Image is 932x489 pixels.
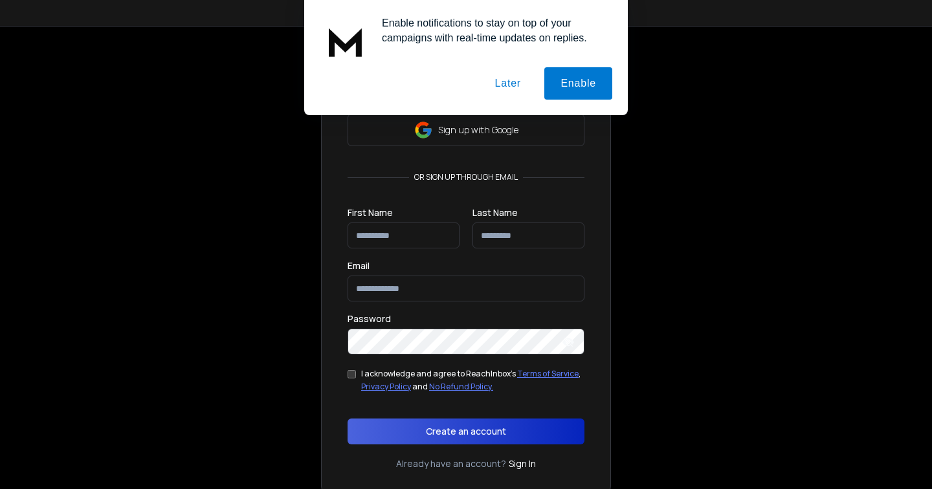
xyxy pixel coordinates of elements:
a: No Refund Policy. [429,381,493,392]
img: notification icon [320,16,372,67]
label: Last Name [472,208,518,217]
div: I acknowledge and agree to ReachInbox's , and [361,367,584,393]
div: Enable notifications to stay on top of your campaigns with real-time updates on replies. [372,16,612,45]
label: First Name [348,208,393,217]
a: Terms of Service [517,368,579,379]
p: Already have an account? [396,457,506,470]
button: Later [478,67,537,100]
button: Create an account [348,418,584,444]
a: Sign In [509,457,536,470]
p: Sign up with Google [438,124,518,136]
button: Sign up with Google [348,114,584,146]
label: Email [348,261,370,270]
p: or sign up through email [409,172,523,182]
label: Password [348,314,391,323]
button: Enable [544,67,612,100]
a: Privacy Policy [361,381,411,392]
